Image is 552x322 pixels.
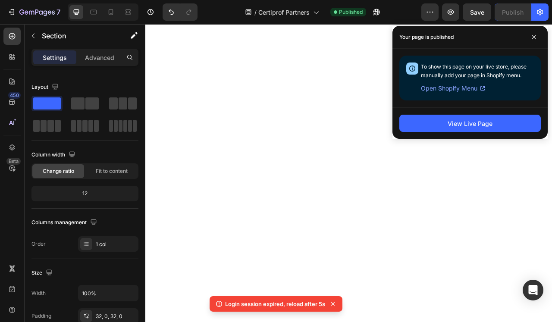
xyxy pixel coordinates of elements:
p: Section [42,31,113,41]
span: Change ratio [43,167,74,175]
div: Padding [31,312,51,320]
div: 450 [8,92,21,99]
span: Save [470,9,484,16]
button: View Live Page [399,115,541,132]
p: Advanced [85,53,114,62]
span: Fit to content [96,167,128,175]
p: 7 [56,7,60,17]
span: Published [339,8,363,16]
div: Open Intercom Messenger [523,280,543,300]
button: Save [463,3,491,21]
p: Your page is published [399,33,454,41]
button: Publish [495,3,531,21]
div: Publish [502,8,524,17]
span: / [254,8,257,17]
p: Settings [43,53,67,62]
p: Login session expired, reload after 5s [225,300,325,308]
div: Order [31,240,46,248]
div: Beta [6,158,21,165]
input: Auto [78,285,138,301]
div: 1 col [96,241,136,248]
div: Undo/Redo [163,3,198,21]
div: Size [31,267,54,279]
span: To show this page on your live store, please manually add your page in Shopify menu. [421,63,527,78]
span: Certiprof Partners [258,8,310,17]
iframe: Design area [145,24,552,322]
span: Open Shopify Menu [421,83,477,94]
div: Layout [31,81,60,93]
div: Width [31,289,46,297]
div: 32, 0, 32, 0 [96,313,136,320]
button: 7 [3,3,64,21]
div: Columns management [31,217,99,228]
div: Column width [31,149,77,161]
div: View Live Page [448,119,492,128]
div: 12 [33,188,137,200]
